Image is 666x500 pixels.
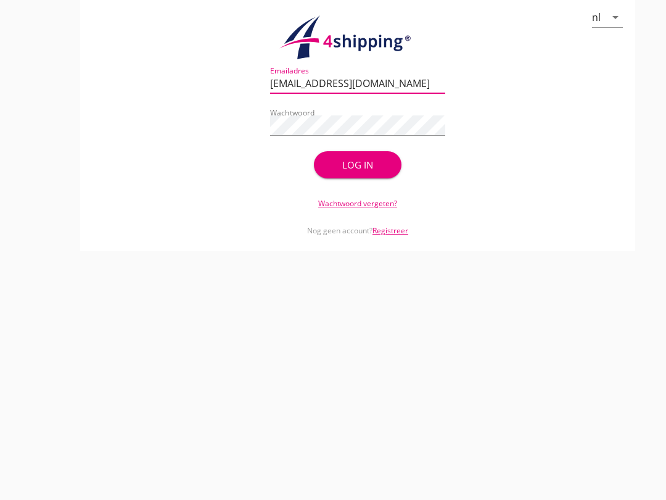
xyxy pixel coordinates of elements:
img: logo.1f945f1d.svg [277,15,438,60]
div: Nog geen account? [270,209,445,236]
a: Wachtwoord vergeten? [318,198,397,209]
i: arrow_drop_down [608,10,623,25]
button: Log in [314,151,401,178]
a: Registreer [372,225,408,236]
div: nl [592,12,601,23]
div: Log in [334,158,382,172]
input: Emailadres [270,73,445,93]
